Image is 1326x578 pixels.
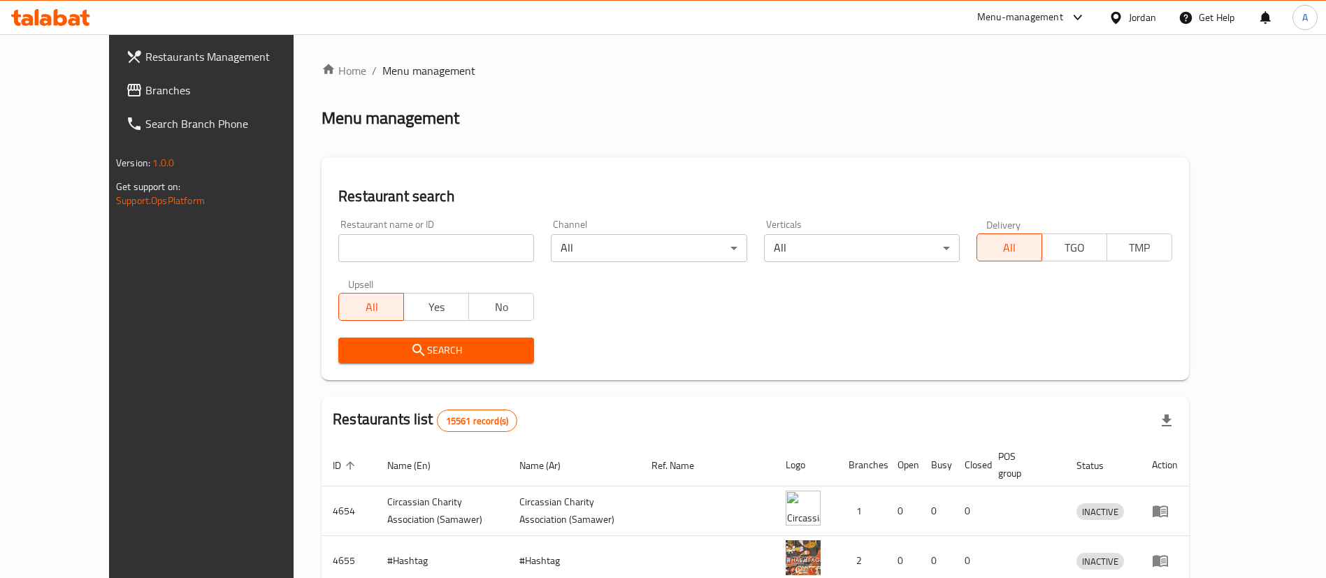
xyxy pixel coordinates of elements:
span: No [475,297,528,317]
div: All [764,234,960,262]
a: Support.OpsPlatform [116,192,205,210]
span: POS group [998,448,1048,482]
nav: breadcrumb [322,62,1189,79]
span: Menu management [382,62,475,79]
span: Name (Ar) [519,457,579,474]
span: All [345,297,398,317]
span: TGO [1048,238,1102,258]
span: INACTIVE [1076,554,1124,570]
span: Name (En) [387,457,449,474]
li: / [372,62,377,79]
td: 1 [837,486,886,536]
div: Menu-management [977,9,1063,26]
span: A [1302,10,1308,25]
button: TGO [1042,233,1107,261]
span: Ref. Name [651,457,712,474]
span: TMP [1113,238,1167,258]
button: All [338,293,404,321]
div: INACTIVE [1076,503,1124,520]
span: Version: [116,154,150,172]
span: Yes [410,297,463,317]
span: 1.0.0 [152,154,174,172]
td: 0 [920,486,953,536]
span: Status [1076,457,1122,474]
a: Home [322,62,366,79]
span: All [983,238,1037,258]
th: Action [1141,444,1189,486]
span: Search Branch Phone [145,115,319,132]
div: Jordan [1129,10,1156,25]
span: INACTIVE [1076,504,1124,520]
img: #Hashtag [786,540,821,575]
span: Get support on: [116,178,180,196]
td: 0 [953,486,987,536]
span: 15561 record(s) [438,414,517,428]
h2: Restaurant search [338,186,1172,207]
div: INACTIVE [1076,553,1124,570]
th: Branches [837,444,886,486]
div: Menu [1152,552,1178,569]
td: ​Circassian ​Charity ​Association​ (Samawer) [508,486,640,536]
th: Closed [953,444,987,486]
a: Search Branch Phone [115,107,331,140]
span: Branches [145,82,319,99]
th: Logo [774,444,837,486]
button: TMP [1107,233,1172,261]
label: Upsell [348,279,374,289]
td: 0 [886,486,920,536]
th: Busy [920,444,953,486]
img: ​Circassian ​Charity ​Association​ (Samawer) [786,491,821,526]
button: Yes [403,293,469,321]
button: All [977,233,1042,261]
div: Menu [1152,503,1178,519]
span: ID [333,457,359,474]
td: ​Circassian ​Charity ​Association​ (Samawer) [376,486,508,536]
button: Search [338,338,534,363]
div: Export file [1150,404,1183,438]
div: All [551,234,747,262]
th: Open [886,444,920,486]
label: Delivery [986,219,1021,229]
span: Search [349,342,523,359]
a: Restaurants Management [115,40,331,73]
div: Total records count [437,410,517,432]
h2: Restaurants list [333,409,517,432]
span: Restaurants Management [145,48,319,65]
a: Branches [115,73,331,107]
input: Search for restaurant name or ID.. [338,234,534,262]
h2: Menu management [322,107,459,129]
td: 4654 [322,486,376,536]
button: No [468,293,534,321]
